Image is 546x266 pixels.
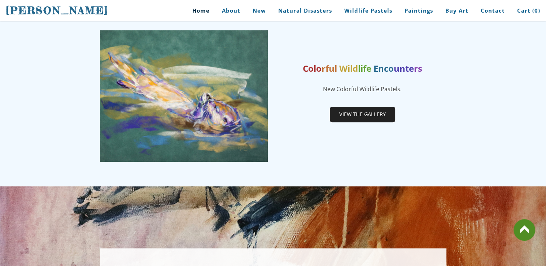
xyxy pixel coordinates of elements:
[247,3,271,19] a: New
[414,62,422,74] font: rs
[331,107,394,121] span: View the gallery
[279,85,446,93] div: ​New Colorful Wildlife Pastels.
[182,3,215,19] a: Home
[339,3,398,19] a: Wildlife Pastels
[100,30,268,162] img: Colorful wildlife
[303,62,322,74] font: Colo
[358,62,371,74] font: life
[217,3,246,19] a: About
[512,3,540,19] a: Cart (0)
[374,62,394,74] font: Enco
[273,3,337,19] a: Natural Disasters
[399,3,438,19] a: Paintings
[534,7,538,14] span: 0
[330,107,395,122] a: View the gallery
[440,3,474,19] a: Buy Art
[6,4,108,17] a: [PERSON_NAME]
[339,62,358,74] font: Wild
[475,3,510,19] a: Contact
[394,62,414,74] font: unte
[322,62,337,74] font: rful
